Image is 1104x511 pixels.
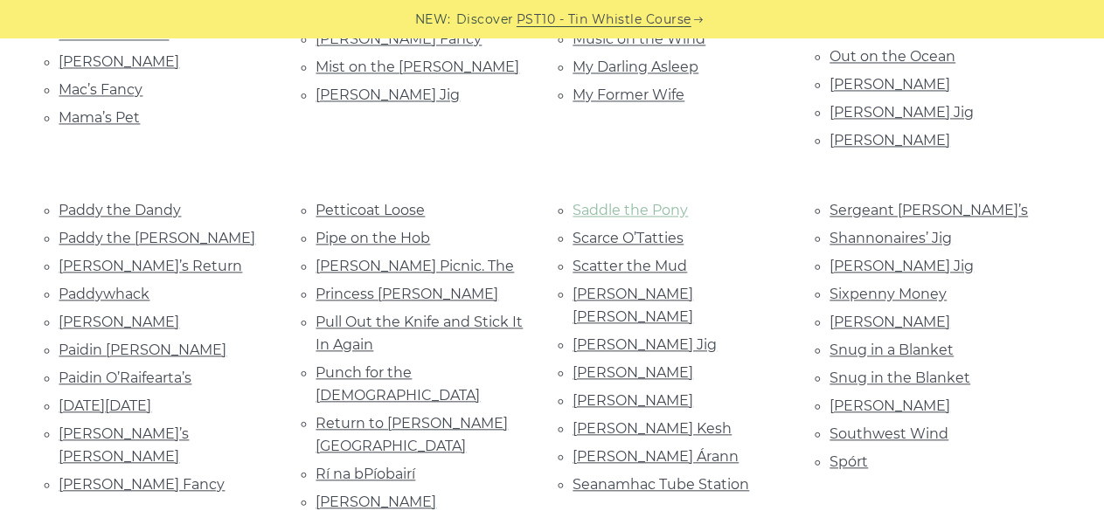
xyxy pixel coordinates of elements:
a: Shannonaires’ Jig [830,230,953,246]
a: [PERSON_NAME] Kesh [573,420,733,437]
a: [PERSON_NAME] Jig [316,86,461,103]
a: Punch for the [DEMOGRAPHIC_DATA] [316,364,481,404]
a: My Darling Asleep [573,59,699,75]
a: Scatter the Mud [573,258,688,274]
a: Snug in the Blanket [830,369,971,386]
a: Seanamhac Tube Station [573,476,750,493]
a: Out on the Ocean [830,48,956,65]
a: Princess [PERSON_NAME] [316,286,499,302]
a: Pull Out the Knife and Stick It In Again [316,314,524,353]
a: Pipe on the Hob [316,230,431,246]
a: Sergeant [PERSON_NAME]’s [830,202,1029,218]
a: Mist on the [PERSON_NAME] [316,59,520,75]
a: [PERSON_NAME]’s Return [59,258,243,274]
a: Return to [PERSON_NAME][GEOGRAPHIC_DATA] [316,415,509,454]
a: Sixpenny Money [830,286,948,302]
a: Music on the Wind [573,31,706,47]
a: [PERSON_NAME] [830,132,951,148]
a: [PERSON_NAME]’s [PERSON_NAME] [59,425,190,465]
a: Saddle the Pony [573,202,689,218]
a: Paddy the Dandy [59,202,182,218]
a: [PERSON_NAME] [830,76,951,93]
a: [PERSON_NAME] [59,53,180,70]
a: [PERSON_NAME] [830,397,951,414]
span: Discover [456,10,514,30]
a: [PERSON_NAME] [573,364,694,381]
a: Southwest Wind [830,425,949,442]
a: [PERSON_NAME] [PERSON_NAME] [573,286,694,325]
a: [DATE][DATE] [59,397,152,414]
a: [PERSON_NAME] Jig [573,336,718,353]
span: NEW: [415,10,451,30]
a: [PERSON_NAME] Árann [573,448,739,465]
a: Petticoat Loose [316,202,426,218]
a: Rí na bPíobairí [316,466,416,482]
a: Spórt [830,453,869,470]
a: [PERSON_NAME] Fancy [316,31,483,47]
a: [PERSON_NAME] Jig [830,104,975,121]
a: [PERSON_NAME] Fancy [59,476,226,493]
a: Paddywhack [59,286,150,302]
a: Mac’s Fancy [59,81,143,98]
a: [PERSON_NAME] [830,314,951,330]
a: Snug in a Blanket [830,342,955,358]
a: [PERSON_NAME] [316,494,437,510]
a: PST10 - Tin Whistle Course [517,10,691,30]
a: Paidin [PERSON_NAME] [59,342,227,358]
a: Paddy the [PERSON_NAME] [59,230,256,246]
a: My Former Wife [573,86,685,103]
a: Paidin O’Raifearta’s [59,369,192,386]
a: [PERSON_NAME] Picnic. The [316,258,515,274]
a: [PERSON_NAME] Jig [830,258,975,274]
a: Scarce O’Tatties [573,230,684,246]
a: [PERSON_NAME] [573,392,694,409]
a: Mama’s Pet [59,109,141,126]
a: [PERSON_NAME] [59,314,180,330]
